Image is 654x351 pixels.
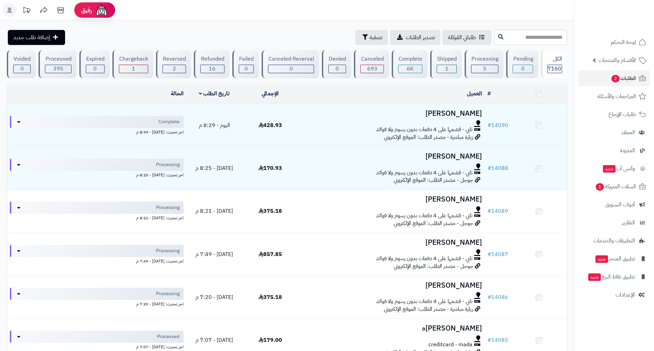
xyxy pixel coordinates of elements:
[192,50,231,78] a: Refunded 16
[200,55,224,63] div: Refunded
[620,146,635,155] span: المدونة
[259,164,282,172] span: 170.93
[376,169,472,177] span: تابي - قسّمها على 4 دفعات بدون رسوم ولا فوائد
[18,3,35,19] a: تحديثات المنصة
[301,324,482,332] h3: [PERSON_NAME]ه
[199,90,230,98] a: تاريخ الطلب
[611,75,620,83] span: 2
[86,55,105,63] div: Expired
[608,110,636,119] span: طلبات الإرجاع
[355,30,388,45] button: تصفية
[119,55,148,63] div: Chargeback
[578,269,650,285] a: تطبيق نقاط البيعجديد
[376,255,472,262] span: تابي - قسّمها على 4 دفعات بدون رسوم ولا فوائد
[505,50,539,78] a: Pending 0
[290,65,293,73] span: 0
[158,118,180,125] span: Complete
[595,183,604,191] span: 1
[10,343,184,350] div: اخر تحديث: [DATE] - 7:07 م
[268,55,314,63] div: Canceled Reversal
[376,298,472,305] span: تابي - قسّمها على 4 دفعات بدون رسوم ولا فوائد
[10,214,184,221] div: اخر تحديث: [DATE] - 8:21 م
[196,293,233,301] span: [DATE] - 7:20 م
[45,65,71,73] div: 395
[196,164,233,172] span: [DATE] - 8:25 م
[437,65,456,73] div: 1
[196,336,233,344] span: [DATE] - 7:07 م
[370,33,383,42] span: تصفية
[394,176,473,184] span: جوجل - مصدر الطلب: الموقع الإلكتروني
[245,65,248,73] span: 0
[390,50,429,78] a: Complete 6K
[593,236,635,245] span: التطبيقات والخدمات
[329,65,346,73] div: 0
[86,65,104,73] div: 0
[616,290,635,300] span: الإعدادات
[10,128,184,135] div: اخر تحديث: [DATE] - 8:39 م
[196,207,233,215] span: [DATE] - 8:21 م
[578,233,650,249] a: التطبيقات والخدمات
[463,50,505,78] a: Processing 5
[162,55,186,63] div: Reversed
[487,207,508,215] a: #14089
[196,250,233,258] span: [DATE] - 7:49 م
[157,333,180,340] span: Processed
[163,65,186,73] div: 2
[540,50,569,78] a: الكل7160
[467,90,482,98] a: العميل
[111,50,155,78] a: Chargeback 1
[259,250,282,258] span: 857.85
[406,33,435,42] span: تصدير الطلبات
[239,55,254,63] div: Failed
[398,55,422,63] div: Complete
[487,293,491,301] span: #
[301,195,482,203] h3: [PERSON_NAME]
[578,124,650,141] a: العملاء
[578,142,650,159] a: المدونة
[429,341,472,349] span: creditcard - mada
[611,74,636,83] span: الطلبات
[471,55,498,63] div: Processing
[487,250,491,258] span: #
[301,110,482,117] h3: [PERSON_NAME]
[595,182,636,191] span: السلات المتروكة
[578,106,650,123] a: طلبات الإرجاع
[578,88,650,105] a: المراجعات والأسئلة
[407,65,414,73] span: 6K
[173,65,176,73] span: 2
[608,11,648,25] img: logo-2.png
[437,55,457,63] div: Shipped
[578,214,650,231] a: التقارير
[5,50,37,78] a: Voided 0
[95,3,108,17] img: ai-face.png
[487,293,508,301] a: #14086
[262,90,279,98] a: الإجمالي
[376,212,472,220] span: تابي - قسّمها على 4 دفعات بدون رسوم ولا فوائد
[588,272,635,282] span: تطبيق نقاط البيع
[611,37,636,47] span: لوحة التحكم
[399,65,422,73] div: 6047
[487,121,508,129] a: #14090
[595,255,608,263] span: جديد
[445,65,449,73] span: 1
[14,65,30,73] div: 0
[156,161,180,168] span: Processing
[376,126,472,133] span: تابي - قسّمها على 4 دفعات بدون رسوم ولا فوائد
[81,6,92,14] span: رفيق
[578,251,650,267] a: تطبيق المتجرجديد
[547,55,562,63] div: الكل
[201,65,224,73] div: 16
[429,50,463,78] a: Shipped 1
[513,65,532,73] div: 0
[598,55,636,65] span: الأقسام والمنتجات
[361,65,383,73] div: 693
[487,90,491,98] a: #
[259,336,282,344] span: 179.00
[321,50,353,78] a: Denied 0
[384,305,473,313] span: زيارة مباشرة - مصدر الطلب: الموقع الإلكتروني
[301,239,482,246] h3: [PERSON_NAME]
[132,65,135,73] span: 1
[156,204,180,211] span: Processing
[119,65,148,73] div: 1
[578,196,650,213] a: أدوات التسويق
